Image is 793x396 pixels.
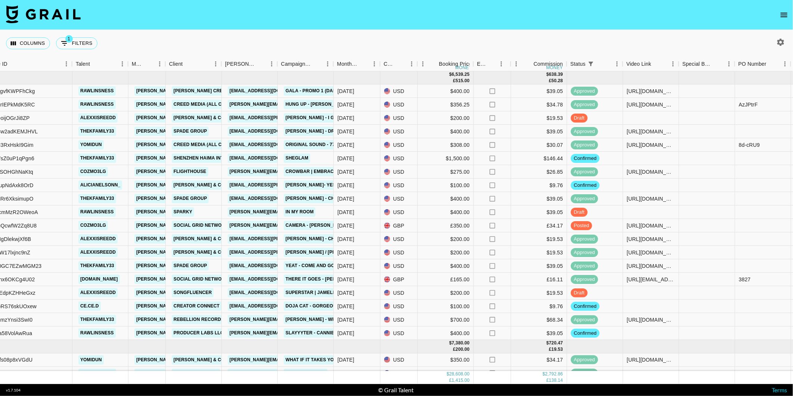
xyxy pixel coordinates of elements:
[338,101,354,108] div: Sep '25
[225,57,256,71] div: [PERSON_NAME]
[284,369,327,378] a: Coupert Brand
[134,221,256,230] a: [PERSON_NAME][EMAIL_ADDRESS][DOMAIN_NAME]
[172,328,226,338] a: Producer Labs LLC
[380,138,418,152] div: USD
[418,313,474,327] div: $700.00
[511,273,567,286] div: £16.11
[134,355,256,365] a: [PERSON_NAME][EMAIL_ADDRESS][DOMAIN_NAME]
[549,71,563,78] div: 638.39
[585,59,596,69] div: 1 active filter
[72,57,128,71] div: Talent
[679,57,735,71] div: Special Booking Type
[228,369,311,378] a: [EMAIL_ADDRESS][DOMAIN_NAME]
[284,315,348,324] a: [PERSON_NAME] - WRONG
[439,57,472,71] div: Booking Price
[380,165,418,179] div: USD
[134,207,256,217] a: [PERSON_NAME][EMAIL_ADDRESS][DOMAIN_NAME]
[738,57,766,71] div: PO Number
[418,179,474,192] div: $100.00
[134,275,256,284] a: [PERSON_NAME][EMAIL_ADDRESS][DOMAIN_NAME]
[6,37,50,49] button: Select columns
[668,58,679,69] button: Menu
[76,57,90,71] div: Talent
[380,57,417,71] div: Currency
[511,98,567,111] div: $34.78
[183,59,193,69] button: Sort
[380,300,418,313] div: USD
[228,113,349,123] a: [EMAIL_ADDRESS][PERSON_NAME][DOMAIN_NAME]
[172,288,214,297] a: Songfluencer
[284,194,353,203] a: [PERSON_NAME] - Changes
[511,192,567,205] div: $39.05
[511,219,567,232] div: £34.17
[228,100,349,109] a: [PERSON_NAME][EMAIL_ADDRESS][DOMAIN_NAME]
[338,114,354,122] div: Sep '25
[380,98,418,111] div: USD
[172,315,226,324] a: Rebellion Records
[228,301,311,311] a: [EMAIL_ADDRESS][DOMAIN_NAME]
[511,205,567,219] div: $39.05
[134,261,256,270] a: [PERSON_NAME][EMAIL_ADDRESS][DOMAIN_NAME]
[134,301,256,311] a: [PERSON_NAME][EMAIL_ADDRESS][DOMAIN_NAME]
[418,273,474,286] div: £165.00
[455,65,472,70] div: money
[511,259,567,273] div: $39.05
[134,100,256,109] a: [PERSON_NAME][EMAIL_ADDRESS][DOMAIN_NAME]
[627,168,675,176] div: https://www.tiktok.com/@cozmo3lg/photo/7553014502514576662?is_from_webapp=1&sender_device=pc&web_...
[406,58,417,69] button: Menu
[549,78,551,84] div: £
[78,140,104,149] a: yomidun
[78,127,116,136] a: thekfamily33
[284,154,310,163] a: SHEGLAM
[571,155,600,162] span: confirmed
[766,59,777,69] button: Sort
[380,219,418,232] div: GBP
[418,138,474,152] div: $308.00
[380,246,418,259] div: USD
[511,152,567,165] div: $146.44
[511,313,567,327] div: $68.34
[338,222,354,229] div: Sep '25
[418,232,474,246] div: $200.00
[134,127,256,136] a: [PERSON_NAME][EMAIL_ADDRESS][DOMAIN_NAME]
[134,140,256,149] a: [PERSON_NAME][EMAIL_ADDRESS][DOMAIN_NAME]
[228,167,349,176] a: [PERSON_NAME][EMAIL_ADDRESS][DOMAIN_NAME]
[739,101,758,108] div: AzJPtrF
[418,98,474,111] div: $356.25
[172,369,220,378] a: COUPERT PTE. LTD.
[623,57,679,71] div: Video Link
[571,290,588,297] span: draft
[627,87,675,95] div: https://www.tiktok.com/@rawlinsness/video/7551843778517077278?is_from_webapp=1&sender_device=pc&w...
[418,300,474,313] div: $100.00
[134,180,256,190] a: [PERSON_NAME][EMAIL_ADDRESS][DOMAIN_NAME]
[571,128,598,135] span: approved
[172,100,249,109] a: Creed Media (All Campaigns)
[284,180,352,190] a: [PERSON_NAME]- Yes Baby
[256,59,266,69] button: Sort
[172,355,237,365] a: [PERSON_NAME] & Co LLC
[284,328,352,338] a: Slayyyter - CANNIBALISM!
[228,355,388,365] a: [PERSON_NAME][EMAIL_ADDRESS][PERSON_NAME][DOMAIN_NAME]
[78,355,104,365] a: yomidun
[418,111,474,125] div: $200.00
[228,261,311,270] a: [EMAIL_ADDRESS][DOMAIN_NAME]
[284,140,353,149] a: Original Sound - 77xenon
[396,59,406,69] button: Sort
[651,59,662,69] button: Sort
[78,221,108,230] a: cozmo3lg
[626,57,651,71] div: Video Link
[571,88,598,95] span: approved
[547,71,549,78] div: $
[418,219,474,232] div: £350.00
[511,286,567,300] div: $19.53
[571,115,588,122] span: draft
[477,57,488,71] div: Expenses: Remove Commission?
[585,59,596,69] button: Show filters
[455,78,470,84] div: 515.00
[384,57,396,71] div: Currency
[380,205,418,219] div: USD
[78,288,118,297] a: alexxisreedd
[281,57,312,71] div: Campaign (Type)
[169,57,183,71] div: Client
[172,86,299,96] a: [PERSON_NAME] Creative KK ([GEOGRAPHIC_DATA])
